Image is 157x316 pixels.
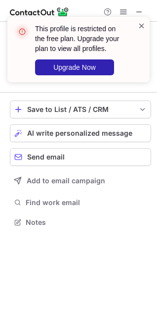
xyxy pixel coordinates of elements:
[10,215,151,229] button: Notes
[10,6,69,18] img: ContactOut v5.3.10
[27,105,134,113] div: Save to List / ATS / CRM
[27,177,105,185] span: Add to email campaign
[26,218,147,227] span: Notes
[35,24,126,53] header: This profile is restricted on the free plan. Upgrade your plan to view all profiles.
[10,196,151,210] button: Find work email
[26,198,147,207] span: Find work email
[27,129,132,137] span: AI write personalized message
[53,63,96,71] span: Upgrade Now
[10,172,151,190] button: Add to email campaign
[27,153,65,161] span: Send email
[10,148,151,166] button: Send email
[35,59,114,75] button: Upgrade Now
[10,101,151,118] button: save-profile-one-click
[10,124,151,142] button: AI write personalized message
[14,24,30,40] img: error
